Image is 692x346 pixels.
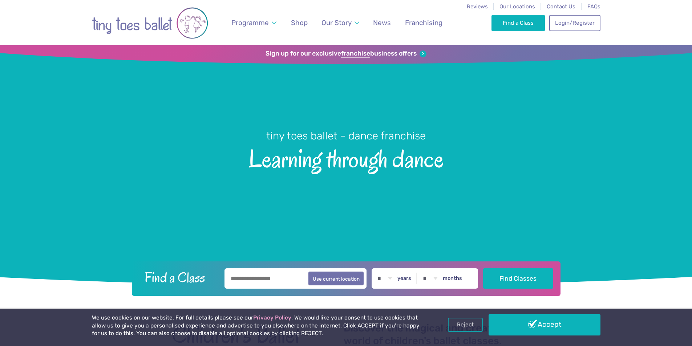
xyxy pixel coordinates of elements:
[467,3,488,10] a: Reviews
[373,19,391,27] span: News
[287,14,311,31] a: Shop
[266,50,426,58] a: Sign up for our exclusivefranchisebusiness offers
[291,19,308,27] span: Shop
[549,15,600,31] a: Login/Register
[231,19,269,27] span: Programme
[483,268,553,289] button: Find Classes
[318,14,363,31] a: Our Story
[491,15,545,31] a: Find a Class
[397,275,411,282] label: years
[401,14,446,31] a: Franchising
[92,314,422,338] p: We use cookies on our website. For full details please see our . We would like your consent to us...
[448,318,483,331] a: Reject
[489,314,600,335] a: Accept
[253,314,291,321] a: Privacy Policy
[587,3,600,10] a: FAQs
[370,14,394,31] a: News
[228,14,280,31] a: Programme
[266,130,426,142] small: tiny toes ballet - dance franchise
[547,3,575,10] a: Contact Us
[308,272,364,285] button: Use current location
[321,19,352,27] span: Our Story
[13,143,679,172] span: Learning through dance
[405,19,442,27] span: Franchising
[443,275,462,282] label: months
[341,50,370,58] strong: franchise
[499,3,535,10] a: Our Locations
[139,268,219,286] h2: Find a Class
[92,5,208,41] img: tiny toes ballet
